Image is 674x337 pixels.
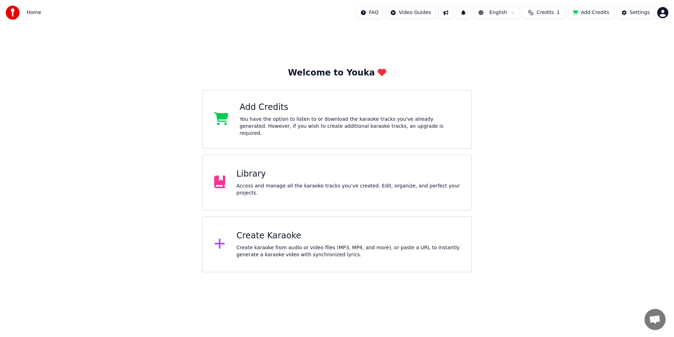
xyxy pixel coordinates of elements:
button: FAQ [356,6,383,19]
button: Settings [617,6,654,19]
div: Library [237,168,460,180]
button: Add Credits [568,6,614,19]
div: Add Credits [240,102,460,113]
div: Settings [630,9,650,16]
nav: breadcrumb [27,9,41,16]
button: Credits1 [523,6,565,19]
div: Access and manage all the karaoke tracks you’ve created. Edit, organize, and perfect your projects. [237,183,460,197]
span: Credits [536,9,554,16]
div: Open chat [645,309,666,330]
span: 1 [557,9,560,16]
div: You have the option to listen to or download the karaoke tracks you've already generated. However... [240,116,460,137]
button: Video Guides [386,6,436,19]
div: Welcome to Youka [288,67,386,79]
img: youka [6,6,20,20]
span: Home [27,9,41,16]
div: Create Karaoke [237,230,460,242]
div: Create karaoke from audio or video files (MP3, MP4, and more), or paste a URL to instantly genera... [237,244,460,258]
